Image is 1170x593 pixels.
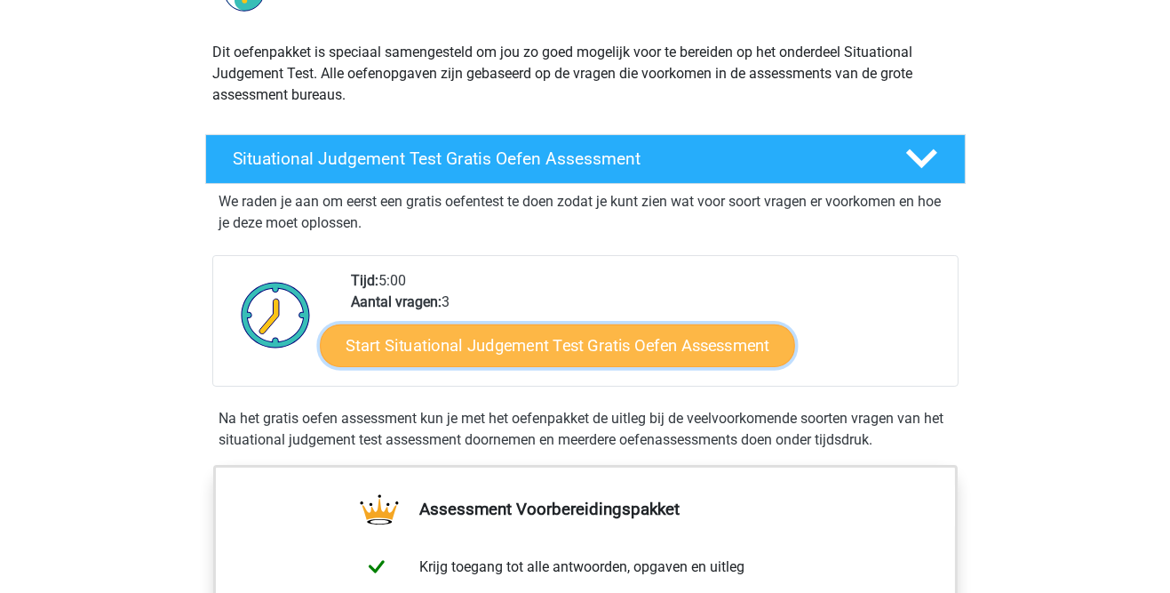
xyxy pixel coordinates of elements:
p: Dit oefenpakket is speciaal samengesteld om jou zo goed mogelijk voor te bereiden op het onderdee... [213,42,958,106]
b: Aantal vragen: [351,293,442,310]
h4: Situational Judgement Test Gratis Oefen Assessment [234,148,877,169]
img: Klok [231,270,321,359]
a: Start Situational Judgement Test Gratis Oefen Assessment [320,325,795,367]
a: Situational Judgement Test Gratis Oefen Assessment [198,134,973,184]
div: Na het gratis oefen assessment kun je met het oefenpakket de uitleg bij de veelvoorkomende soorte... [212,408,959,451]
p: We raden je aan om eerst een gratis oefentest te doen zodat je kunt zien wat voor soort vragen er... [219,191,951,234]
b: Tijd: [351,272,378,289]
div: 5:00 3 [338,270,957,386]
